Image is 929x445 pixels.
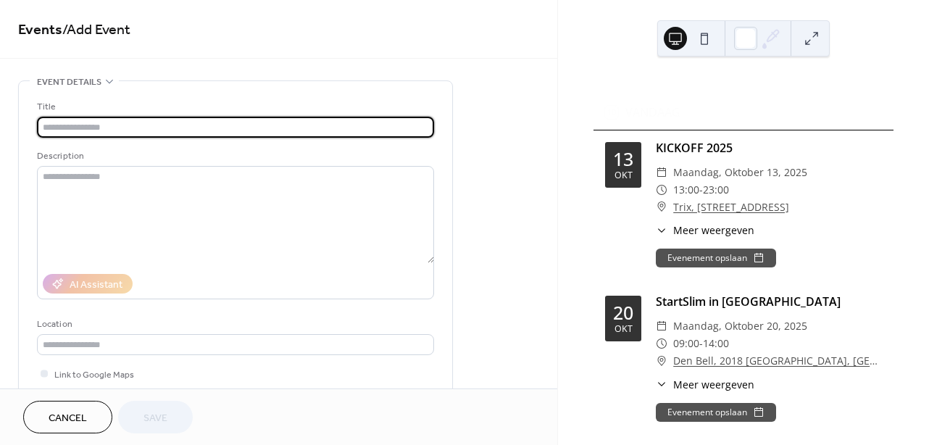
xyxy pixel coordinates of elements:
[615,171,633,180] div: okt
[673,377,754,392] span: Meer weergeven
[656,293,882,310] div: StartSlim in [GEOGRAPHIC_DATA]
[37,75,101,90] span: Event details
[62,16,130,44] span: / Add Event
[49,411,87,426] span: Cancel
[699,335,703,352] span: -
[54,367,134,383] span: Link to Google Maps
[615,325,633,334] div: okt
[656,164,667,181] div: ​
[673,335,699,352] span: 09:00
[656,181,667,199] div: ​
[37,149,431,164] div: Description
[23,401,112,433] button: Cancel
[656,249,776,267] button: Evenement opslaan
[593,78,893,95] div: Aankomende events
[699,181,703,199] span: -
[703,335,729,352] span: 14:00
[673,317,807,335] span: maandag, oktober 20, 2025
[656,199,667,216] div: ​
[656,335,667,352] div: ​
[18,16,62,44] a: Events
[613,150,633,168] div: 13
[656,139,882,157] div: KICKOFF 2025
[656,317,667,335] div: ​
[656,352,667,370] div: ​
[656,222,754,238] button: ​Meer weergeven
[673,352,882,370] a: Den Bell, 2018 [GEOGRAPHIC_DATA], [GEOGRAPHIC_DATA]
[656,377,754,392] button: ​Meer weergeven
[656,222,667,238] div: ​
[37,99,431,115] div: Title
[673,164,807,181] span: maandag, oktober 13, 2025
[656,377,667,392] div: ​
[673,199,789,216] a: Trix, [STREET_ADDRESS]
[703,181,729,199] span: 23:00
[613,304,633,322] div: 20
[37,317,431,332] div: Location
[673,181,699,199] span: 13:00
[656,403,776,422] button: Evenement opslaan
[673,222,754,238] span: Meer weergeven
